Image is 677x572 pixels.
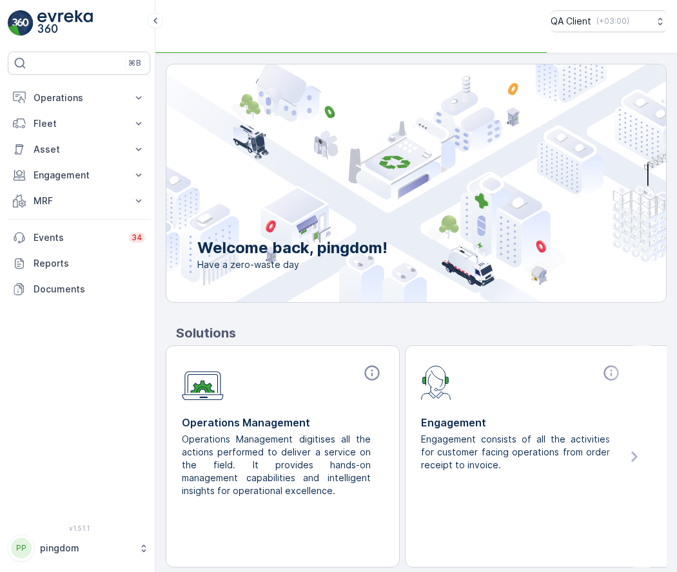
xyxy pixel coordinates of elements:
img: city illustration [108,64,666,302]
button: Engagement [8,162,150,188]
a: Reports [8,251,150,276]
a: Events34 [8,225,150,251]
p: ( +03:00 ) [596,16,629,26]
p: Engagement consists of all the activities for customer facing operations from order receipt to in... [421,433,613,472]
p: pingdom [40,542,132,555]
p: ⌘B [128,58,141,68]
p: Documents [34,283,145,296]
p: Engagement [34,169,124,182]
img: module-icon [421,364,451,400]
span: v 1.51.1 [8,524,150,532]
div: PP [11,538,32,558]
p: Engagement [421,415,623,430]
p: 34 [132,233,142,243]
button: QA Client(+03:00) [551,10,667,32]
img: logo [8,10,34,36]
p: Events [34,231,121,244]
p: Fleet [34,117,124,130]
p: Reports [34,257,145,270]
p: QA Client [551,15,591,28]
p: Operations Management [182,415,384,430]
button: MRF [8,188,150,214]
img: module-icon [182,364,224,401]
p: Operations [34,91,124,104]
button: Operations [8,85,150,111]
p: Solutions [176,323,667,343]
p: Asset [34,143,124,156]
p: MRF [34,195,124,207]
button: Fleet [8,111,150,137]
img: logo_light-DOdMpM7g.png [37,10,93,36]
a: Documents [8,276,150,302]
button: PPpingdom [8,535,150,562]
p: Operations Management digitises all the actions performed to deliver a service on the field. It p... [182,433,373,497]
button: Asset [8,137,150,162]
p: Welcome back, pingdom! [197,238,388,258]
span: Have a zero-waste day [197,258,388,271]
